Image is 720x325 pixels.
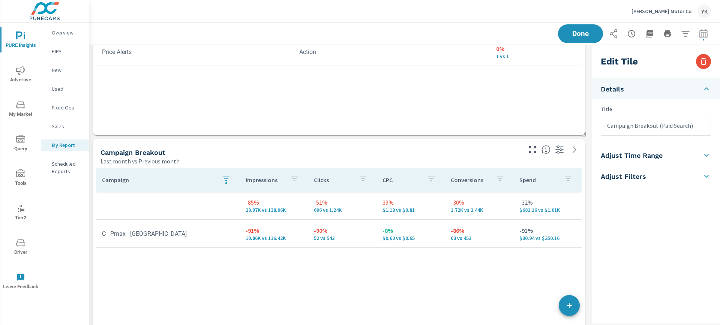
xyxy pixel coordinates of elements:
[519,198,576,207] p: -32%
[660,26,675,41] button: Print Report
[314,198,370,207] p: -51%
[100,157,180,166] p: Last month vs Previous month
[601,151,663,160] h5: Adjust Time Range
[3,31,39,50] span: PURE Insights
[541,145,550,154] span: This is a summary of PMAX performance results by campaign. Each column can be sorted.
[678,26,693,41] button: Apply Filters
[3,66,39,84] span: Advertise
[382,207,439,213] p: $1.13 vs $0.81
[382,226,439,235] p: -8%
[52,66,83,74] p: New
[382,176,421,184] p: CPC
[451,235,507,241] p: 63 vs 453
[41,83,89,94] div: Used
[52,29,83,36] p: Overview
[52,141,83,149] p: My Report
[41,27,89,38] div: Overview
[601,105,711,113] p: Title
[526,144,538,156] button: Make Fullscreen
[496,53,576,59] p: 1 vs 1
[631,8,691,15] p: [PERSON_NAME] Motor Co
[246,207,302,213] p: 20,970 vs 138,057
[601,172,646,181] h5: Adjust Filters
[52,104,83,111] p: Fixed Ops
[696,26,711,41] button: Select Date Range
[558,24,603,43] button: Done
[451,207,507,213] p: 1,716 vs 2,436
[601,85,624,93] h5: Details
[519,176,558,184] p: Spend
[314,235,370,241] p: 52 vs 542
[41,139,89,151] div: My Report
[52,123,83,130] p: Sales
[496,44,576,53] p: 0%
[41,64,89,76] div: New
[293,42,490,61] td: Action
[606,26,621,41] button: Share Report
[246,226,302,235] p: -91%
[382,198,439,207] p: 39%
[451,226,507,235] p: -86%
[519,235,576,241] p: $30.94 vs $350.16
[96,224,240,243] td: C - Pmax - [GEOGRAPHIC_DATA]
[519,207,576,213] p: $682.16 vs $1.01K
[314,176,352,184] p: Clicks
[3,238,39,257] span: Driver
[451,176,489,184] p: Conversions
[314,207,370,213] p: 606 vs 1,240
[568,144,580,156] a: See more details in report
[3,169,39,188] span: Tools
[41,46,89,57] div: PIPA
[642,26,657,41] button: "Export Report to PDF"
[697,4,711,18] div: YK
[41,121,89,132] div: Sales
[102,176,216,184] p: Campaign
[3,204,39,222] span: Tier2
[246,235,302,241] p: 10,862 vs 116,418
[3,135,39,153] span: Query
[601,55,638,68] h3: Edit Tile
[0,22,41,298] div: nav menu
[246,198,302,207] p: -85%
[246,176,284,184] p: Impressions
[41,102,89,113] div: Fixed Ops
[565,30,595,37] span: Done
[3,100,39,119] span: My Market
[52,48,83,55] p: PIPA
[451,198,507,207] p: -30%
[100,148,165,156] h5: Campaign Breakout
[519,226,576,235] p: -91%
[52,160,83,175] p: Scheduled Reports
[3,273,39,291] span: Leave Feedback
[96,42,293,61] td: Price Alerts
[41,158,89,177] div: Scheduled Reports
[382,235,439,241] p: $0.60 vs $0.65
[314,226,370,235] p: -90%
[52,85,83,93] p: Used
